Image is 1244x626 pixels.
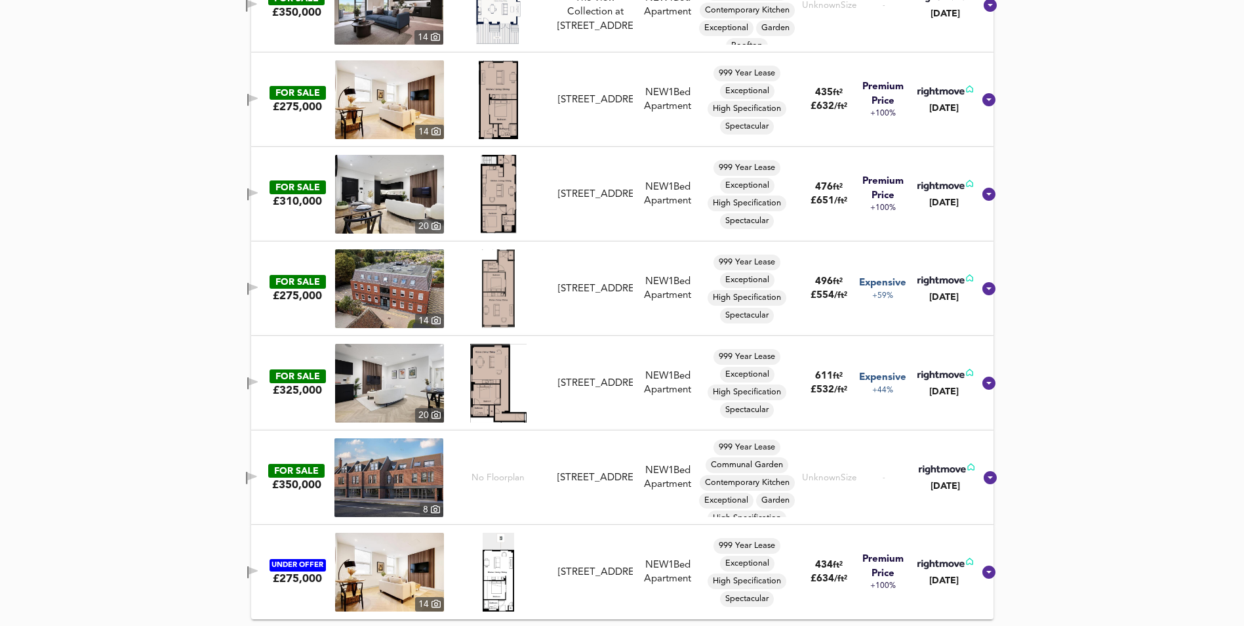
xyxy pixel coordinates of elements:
[915,102,973,115] div: [DATE]
[833,183,843,192] span: ft²
[708,290,786,306] div: High Specification
[811,385,847,395] span: £ 532
[720,180,774,192] span: Exceptional
[815,560,833,570] span: 434
[553,377,638,390] div: Apartment 14, Pilgrim House, High Street, Billericay
[883,1,885,10] span: -
[415,597,444,612] div: 14
[981,375,997,391] svg: Show Details
[872,385,893,396] span: +44%
[916,480,974,493] div: [DATE]
[756,493,795,509] div: Garden
[833,278,843,286] span: ft²
[414,30,443,45] div: 14
[708,196,786,211] div: High Specification
[273,383,322,398] div: £325,000
[415,219,444,234] div: 20
[982,470,998,486] svg: Show Details
[756,22,795,34] span: Garden
[811,102,847,112] span: £ 632
[834,102,847,111] span: / ft²
[708,101,786,117] div: High Specification
[859,371,906,385] span: Expensive
[815,88,833,98] span: 435
[558,188,633,201] div: [STREET_ADDRESS]
[756,20,795,36] div: Garden
[834,386,847,394] span: / ft²
[811,196,847,206] span: £ 651
[833,372,843,381] span: ft²
[708,512,786,524] span: High Specification
[859,276,906,290] span: Expensive
[553,282,638,296] div: Apartment 3, Pilgrim House, High Street, Billericay
[335,533,444,612] img: property thumbnail
[270,559,326,572] div: UNDER OFFER
[251,52,993,147] div: FOR SALE£275,000 property thumbnail 14 Floorplan[STREET_ADDRESS]NEW1Bed Apartment999 Year LeaseEx...
[335,60,444,139] img: property thumbnail
[699,495,753,507] span: Exceptional
[420,503,443,517] div: 8
[272,5,321,20] div: £350,000
[720,83,774,99] div: Exceptional
[720,369,774,381] span: Exceptional
[815,277,833,287] span: 496
[638,369,697,398] div: NEW 1 Bed Apartment
[713,66,780,81] div: 999 Year Lease
[708,198,786,209] span: High Specification
[811,574,847,584] span: £ 634
[720,274,774,286] span: Exceptional
[713,442,780,453] span: 999 Year Lease
[558,566,633,579] div: [STREET_ADDRESS]
[815,182,833,192] span: 476
[870,108,896,119] span: +100%
[699,493,753,509] div: Exceptional
[700,477,795,489] span: Contemporary Kitchen
[335,249,444,328] img: property thumbnail
[470,344,527,423] img: Floorplan
[273,194,322,209] div: £310,000
[700,5,795,16] span: Contemporary Kitchen
[708,292,786,304] span: High Specification
[981,564,997,580] svg: Show Details
[700,3,795,18] div: Contemporary Kitchen
[251,336,993,430] div: FOR SALE£325,000 property thumbnail 20 Floorplan[STREET_ADDRESS]NEW1Bed Apartment999 Year LeaseEx...
[713,68,780,79] span: 999 Year Lease
[638,558,697,587] div: NEW 1 Bed Apartment
[708,386,786,398] span: High Specification
[915,196,973,209] div: [DATE]
[916,7,974,20] div: [DATE]
[756,495,795,507] span: Garden
[720,310,774,322] span: Spectacular
[706,457,788,473] div: Communal Garden
[415,125,444,139] div: 14
[273,289,322,303] div: £275,000
[415,408,444,423] div: 20
[870,581,896,592] span: +100%
[708,103,786,115] span: High Specification
[720,367,774,383] div: Exceptional
[720,272,774,288] div: Exceptional
[981,92,997,108] svg: Show Details
[270,275,326,289] div: FOR SALE
[553,188,638,201] div: Apartment 18, Pilgrim House, High Street, Billericay
[482,249,515,328] img: Floorplan
[720,119,774,135] div: Spectacular
[479,60,518,139] img: Floorplan
[335,155,444,234] a: property thumbnail 20
[720,556,774,572] div: Exceptional
[833,89,843,97] span: ft²
[334,438,443,517] a: property thumbnail 8
[833,561,843,570] span: ft²
[472,472,525,484] span: No Floorplan
[834,197,847,205] span: / ft²
[251,147,993,241] div: FOR SALE£310,000 property thumbnail 20 Floorplan[STREET_ADDRESS]NEW1Bed Apartment999 Year LeaseEx...
[483,533,513,612] img: Floorplan
[834,291,847,300] span: / ft²
[713,255,780,270] div: 999 Year Lease
[713,540,780,552] span: 999 Year Lease
[708,511,786,526] div: High Specification
[553,93,638,107] div: Apartment 24, Pilgrim House, High Street, Billericay
[335,344,444,423] a: property thumbnail 20
[720,213,774,229] div: Spectacular
[638,464,697,492] div: NEW 1 Bed Apartment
